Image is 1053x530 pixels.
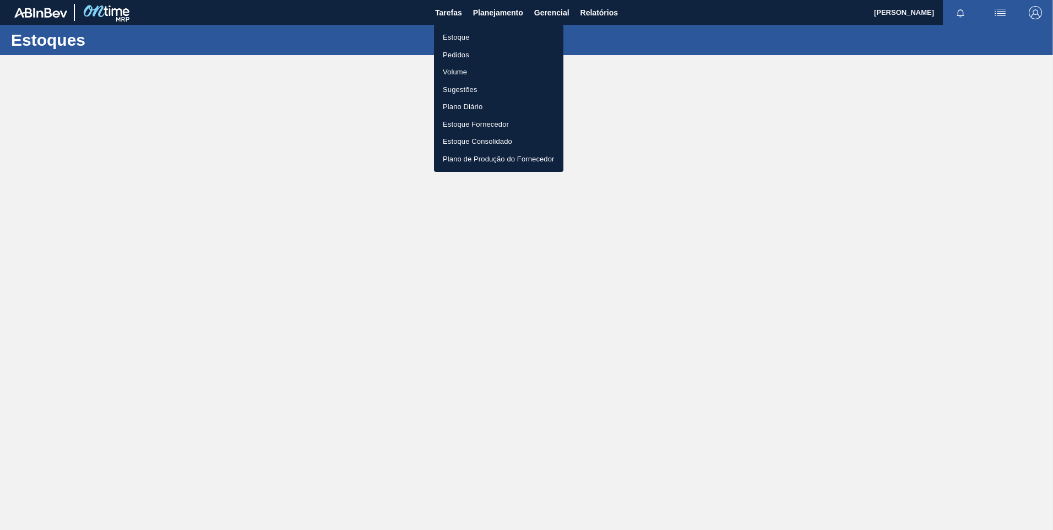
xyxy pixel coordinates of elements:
[434,81,563,99] a: Sugestões
[434,150,563,168] a: Plano de Produção do Fornecedor
[434,29,563,46] a: Estoque
[434,63,563,81] a: Volume
[434,116,563,133] a: Estoque Fornecedor
[434,46,563,64] a: Pedidos
[434,98,563,116] a: Plano Diário
[434,133,563,150] a: Estoque Consolidado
